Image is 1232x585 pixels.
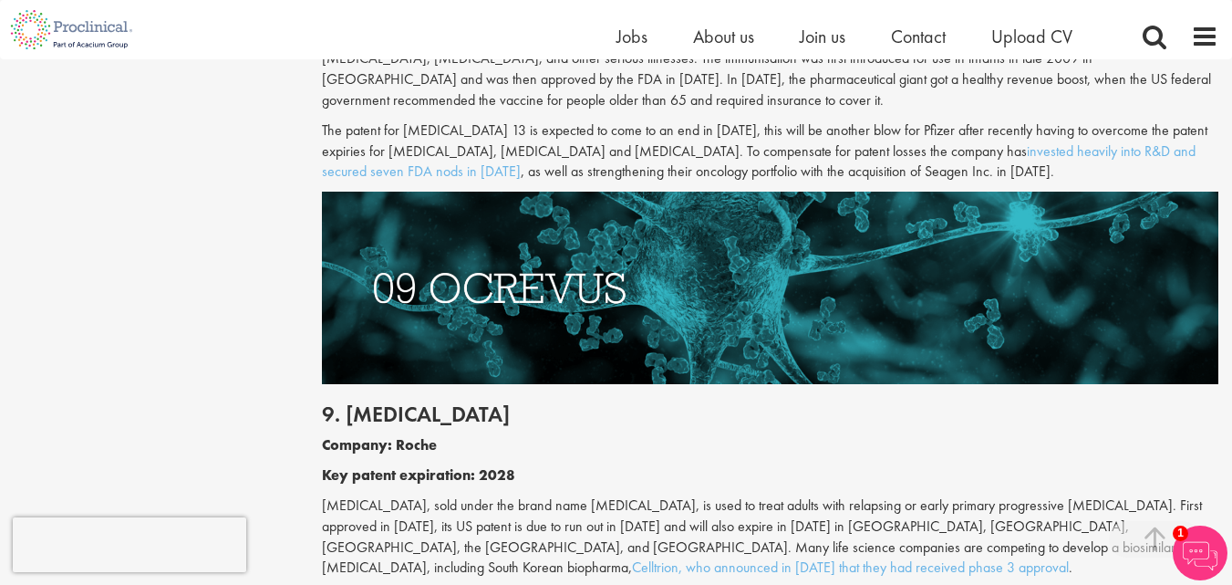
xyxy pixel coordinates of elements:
p: Pfizer’s [MEDICAL_DATA] 13 is a vaccine used to protect against infection caused by 13 strains of... [322,27,1218,110]
a: About us [693,25,754,48]
span: 1 [1173,526,1188,541]
img: Drugs with patents due to expire Ocrevus [322,192,1218,383]
a: Contact [891,25,946,48]
a: Join us [800,25,845,48]
a: Upload CV [991,25,1072,48]
b: Company: Roche [322,435,437,454]
h2: 9. [MEDICAL_DATA] [322,402,1218,426]
b: Key patent expiration: 2028 [322,465,515,485]
iframe: reCAPTCHA [13,517,246,572]
p: The patent for [MEDICAL_DATA] 13 is expected to come to an end in [DATE], this will be another bl... [322,120,1218,183]
a: Jobs [616,25,647,48]
a: Celltrion, who announced in [DATE] that they had received phase 3 approval [632,558,1069,577]
img: Chatbot [1173,526,1227,580]
a: invested heavily into R&D and secured seven FDA nods in [DATE] [322,141,1196,182]
p: [MEDICAL_DATA], sold under the brand name [MEDICAL_DATA], is used to treat adults with relapsing ... [322,496,1218,579]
